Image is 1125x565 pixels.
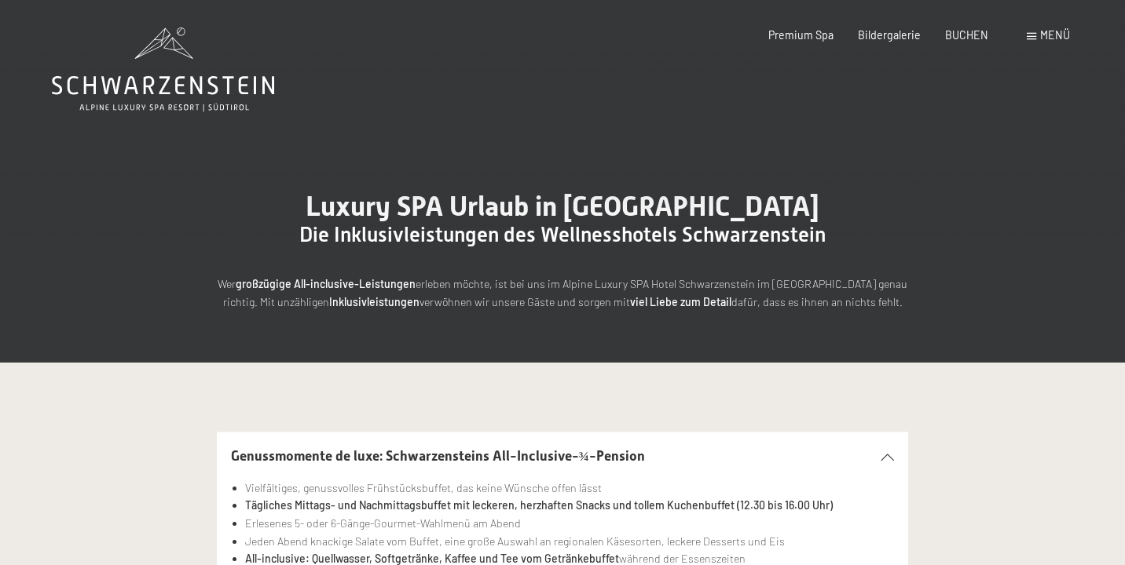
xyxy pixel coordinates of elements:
a: BUCHEN [945,28,988,42]
span: Die Inklusivleistungen des Wellnesshotels Schwarzenstein [299,223,826,246]
strong: großzügige All-inclusive-Leistungen [236,277,416,290]
li: Jeden Abend knackige Salate vom Buffet, eine große Auswahl an regionalen Käsesorten, leckere Dess... [245,533,895,551]
li: Erlesenes 5- oder 6-Gänge-Gourmet-Wahlmenü am Abend [245,515,895,533]
strong: Tägliches Mittags- und Nachmittagsbuffet mit leckeren, herzhaften Snacks und tollem Kuchenbuffet ... [245,498,833,512]
p: Wer erleben möchte, ist bei uns im Alpine Luxury SPA Hotel Schwarzenstein im [GEOGRAPHIC_DATA] ge... [217,275,908,311]
span: Menü [1040,28,1070,42]
strong: Inklusivleistungen [329,295,420,308]
strong: viel Liebe zum Detail [630,295,731,308]
span: Genussmomente de luxe: Schwarzensteins All-Inclusive-¾-Pension [231,448,645,464]
li: Vielfältiges, genussvolles Frühstücksbuffet, das keine Wünsche offen lässt [245,479,895,498]
a: Premium Spa [768,28,834,42]
span: Luxury SPA Urlaub in [GEOGRAPHIC_DATA] [306,190,819,222]
strong: All-inclusive: Quellwasser, Softgetränke, Kaffee und Tee vom Getränkebuffet [245,552,619,565]
a: Bildergalerie [858,28,921,42]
